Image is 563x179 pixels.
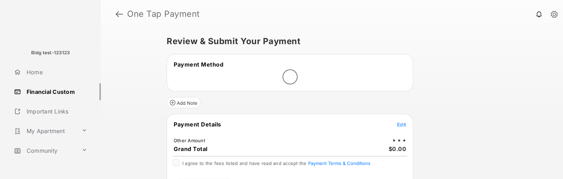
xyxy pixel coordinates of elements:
[167,37,492,46] h5: Review & Submit Your Payment
[11,103,90,120] a: Important Links
[397,122,406,128] span: Edit
[397,121,406,128] button: Edit
[174,121,221,128] span: Payment Details
[11,64,101,81] a: Home
[174,145,208,152] span: Grand Total
[174,61,223,68] span: Payment Method
[167,97,201,108] button: Add Note
[11,123,79,139] a: My Apartment
[127,10,200,18] strong: One Tap Payment
[308,160,370,166] button: I agree to the fees listed and have read and accept the
[173,137,206,144] td: Other Amount
[389,145,406,152] span: $0.00
[11,83,101,100] a: Financial Custom
[11,162,79,179] a: Lease Options
[182,160,370,166] span: I agree to the fees listed and have read and accept the
[11,142,79,159] a: Community
[31,49,70,56] p: Bldg test-123123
